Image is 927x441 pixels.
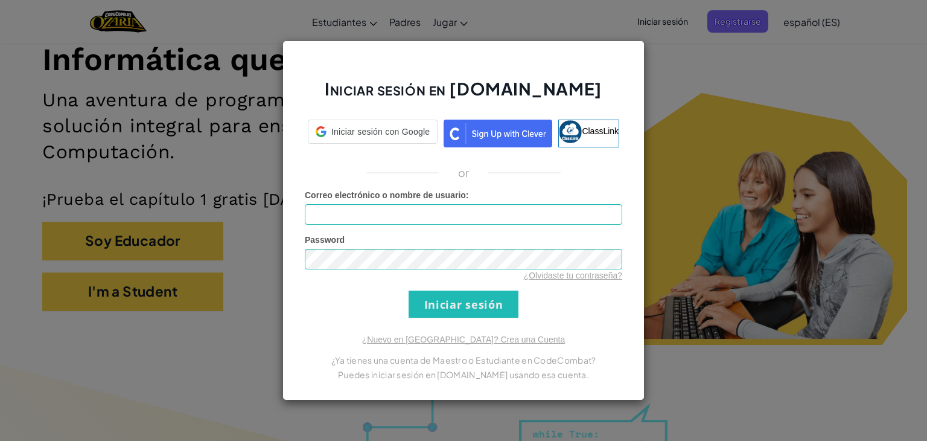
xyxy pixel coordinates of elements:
[458,166,470,180] p: or
[331,126,430,138] span: Iniciar sesión con Google
[308,120,438,144] div: Iniciar sesión con Google
[559,120,582,143] img: classlink-logo-small.png
[305,367,622,382] p: Puedes iniciar sesión en [DOMAIN_NAME] usando esa cuenta.
[305,235,345,245] span: Password
[305,190,466,200] span: Correo electrónico o nombre de usuario
[362,335,565,344] a: ¿Nuevo en [GEOGRAPHIC_DATA]? Crea una Cuenta
[305,189,469,201] label: :
[409,291,518,318] input: Iniciar sesión
[305,77,622,112] h2: Iniciar sesión en [DOMAIN_NAME]
[305,353,622,367] p: ¿Ya tienes una cuenta de Maestro o Estudiante en CodeCombat?
[582,126,619,136] span: ClassLink
[524,271,622,280] a: ¿Olvidaste tu contraseña?
[444,120,552,147] img: clever_sso_button@2x.png
[308,120,438,147] a: Iniciar sesión con Google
